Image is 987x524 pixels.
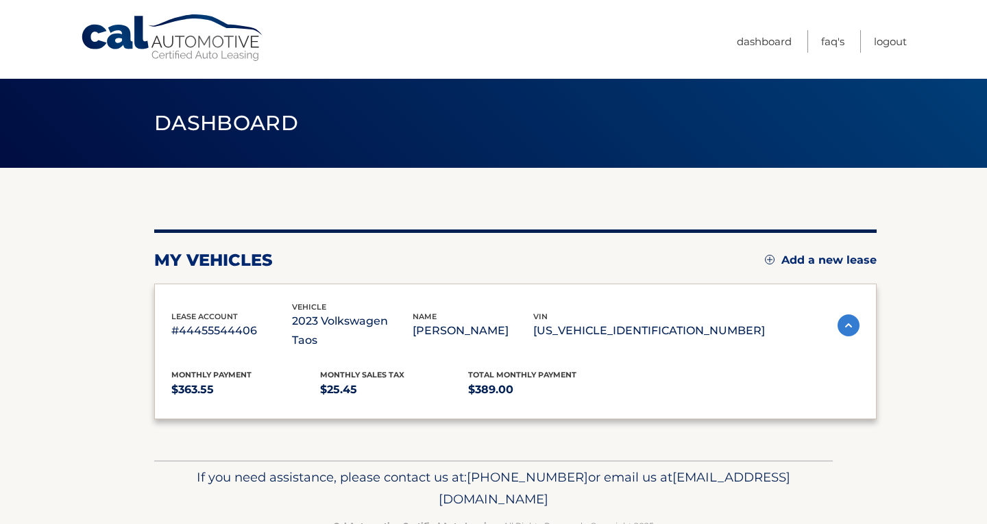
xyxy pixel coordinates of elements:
[292,312,413,350] p: 2023 Volkswagen Taos
[467,469,588,485] span: [PHONE_NUMBER]
[413,312,437,321] span: name
[468,380,617,399] p: $389.00
[838,314,860,336] img: accordion-active.svg
[154,250,273,271] h2: my vehicles
[737,30,792,53] a: Dashboard
[171,370,252,379] span: Monthly Payment
[821,30,844,53] a: FAQ's
[292,302,326,312] span: vehicle
[874,30,907,53] a: Logout
[80,14,265,62] a: Cal Automotive
[533,312,548,321] span: vin
[171,380,320,399] p: $363.55
[154,110,298,136] span: Dashboard
[413,321,533,340] p: [PERSON_NAME]
[163,466,824,510] p: If you need assistance, please contact us at: or email us at
[320,380,469,399] p: $25.45
[533,321,765,340] p: [US_VEHICLE_IDENTIFICATION_NUMBER]
[171,321,292,340] p: #44455544406
[765,253,877,267] a: Add a new lease
[468,370,576,379] span: Total Monthly Payment
[439,469,790,507] span: [EMAIL_ADDRESS][DOMAIN_NAME]
[320,370,404,379] span: Monthly sales Tax
[765,255,775,264] img: add.svg
[171,312,238,321] span: lease account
